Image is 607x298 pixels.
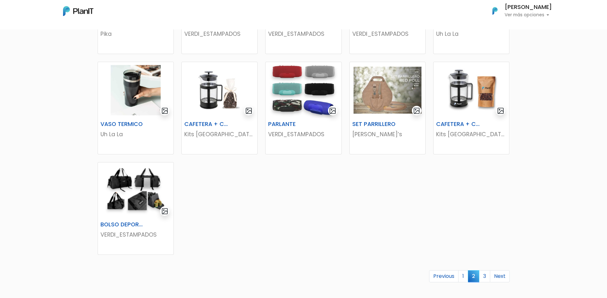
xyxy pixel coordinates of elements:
[100,130,171,138] p: Uh La La
[352,130,423,138] p: [PERSON_NAME]’s
[181,62,258,154] a: gallery-light CAFETERA + CHOCOLATE Kits [GEOGRAPHIC_DATA]
[352,30,423,38] p: VERDI_ESTAMPADOS
[184,30,255,38] p: VERDI_ESTAMPADOS
[184,130,255,138] p: Kits [GEOGRAPHIC_DATA]
[429,270,459,282] a: Previous
[433,62,509,154] a: gallery-light CAFETERA + CAFÉ Kits [GEOGRAPHIC_DATA]
[266,62,341,118] img: thumb_2000___2000-Photoroom_-_2024-09-26T150532.072.jpg
[98,162,173,219] img: thumb_Captura_de_pantalla_2025-05-29_132914.png
[98,62,174,154] a: gallery-light VASO TERMICO Uh La La
[349,62,426,154] a: gallery-light SET PARRILLERO [PERSON_NAME]’s
[436,30,507,38] p: Uh La La
[98,62,173,118] img: thumb_WhatsApp_Image_2023-04-20_at_11.36.09.jpg
[488,4,502,18] img: PlanIt Logo
[329,107,336,114] img: gallery-light
[161,208,169,215] img: gallery-light
[33,6,92,19] div: ¿Necesitás ayuda?
[98,162,174,255] a: gallery-light BOLSO DEPORTIVO VERDI_ESTAMPADOS
[182,62,257,118] img: thumb_C14F583B-8ACB-4322-A191-B199E8EE9A61.jpeg
[268,130,339,138] p: VERDI_ESTAMPADOS
[161,107,169,114] img: gallery-light
[458,270,468,282] a: 1
[505,4,552,10] h6: [PERSON_NAME]
[100,231,171,239] p: VERDI_ESTAMPADOS
[484,3,552,19] button: PlanIt Logo [PERSON_NAME] Ver más opciones
[468,270,479,282] span: 2
[350,62,425,118] img: thumb_image__copia___copia___copia___copia___copia___copia___copia___copia___copia_-Photoroom__13...
[180,121,233,128] h6: CAFETERA + CHOCOLATE
[268,30,339,38] p: VERDI_ESTAMPADOS
[479,270,490,282] a: 3
[348,121,401,128] h6: SET PARRILLERO
[436,130,507,138] p: Kits [GEOGRAPHIC_DATA]
[490,270,510,282] a: Next
[100,30,171,38] p: Pika
[264,121,316,128] h6: PARLANTE
[505,13,552,17] p: Ver más opciones
[245,107,252,114] img: gallery-light
[97,221,149,228] h6: BOLSO DEPORTIVO
[97,121,149,128] h6: VASO TERMICO
[434,62,509,118] img: thumb_DA94E2CF-B819-43A9-ABEE-A867DEA1475D.jpeg
[63,6,93,16] img: PlanIt Logo
[497,107,504,114] img: gallery-light
[265,62,341,154] a: gallery-light PARLANTE VERDI_ESTAMPADOS
[432,121,484,128] h6: CAFETERA + CAFÉ
[413,107,420,114] img: gallery-light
